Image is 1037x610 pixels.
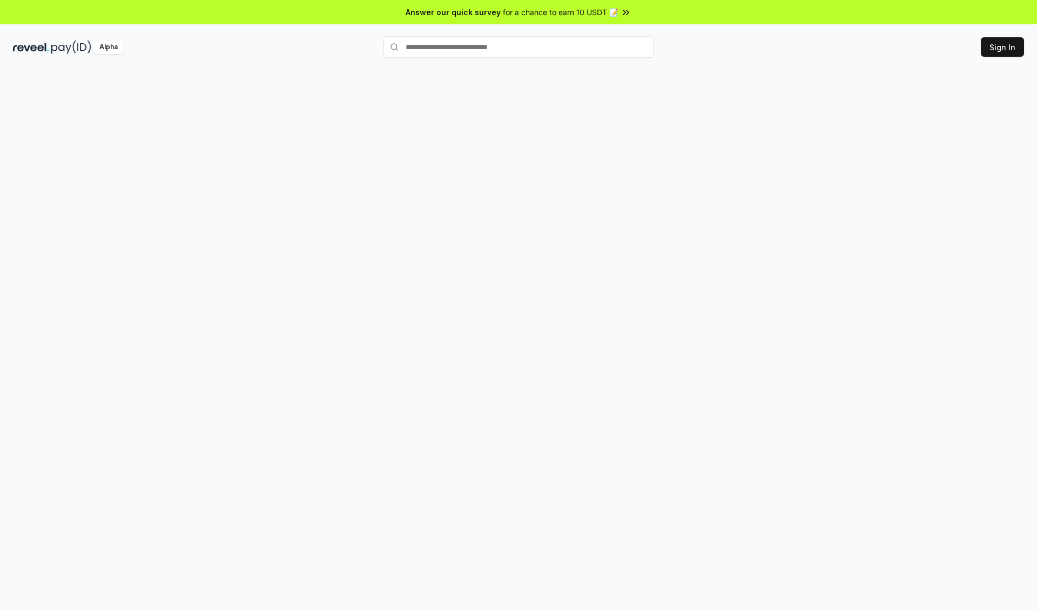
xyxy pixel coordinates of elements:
img: pay_id [51,41,91,54]
span: Answer our quick survey [406,6,501,18]
button: Sign In [981,37,1024,57]
div: Alpha [93,41,124,54]
span: for a chance to earn 10 USDT 📝 [503,6,618,18]
img: reveel_dark [13,41,49,54]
